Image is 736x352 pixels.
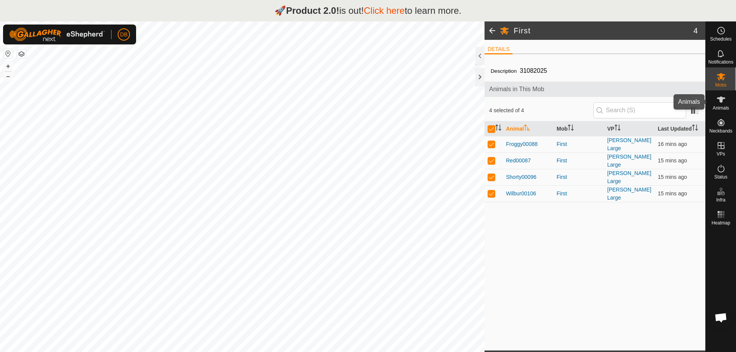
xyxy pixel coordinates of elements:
span: 4 [693,25,698,36]
div: First [557,190,601,198]
a: [PERSON_NAME] Large [607,154,651,168]
span: Animals in This Mob [489,85,701,94]
span: DB [120,31,127,39]
span: Infra [716,198,725,202]
h2: First [514,26,693,35]
span: Heatmap [711,221,730,225]
div: Open chat [710,306,733,329]
th: Animal [503,121,554,136]
a: [PERSON_NAME] Large [607,187,651,201]
button: Reset Map [3,49,13,58]
p-sorticon: Activate to sort [568,126,574,132]
span: Notifications [708,60,733,64]
span: Status [714,175,727,179]
span: Wilbur00106 [506,190,536,198]
span: 19 Sept 2025, 5:04 am [658,190,687,196]
input: Search (S) [593,102,686,118]
img: Gallagher Logo [9,28,105,41]
span: 4 selected of 4 [489,106,593,115]
button: – [3,72,13,81]
a: [PERSON_NAME] Large [607,137,651,151]
span: 19 Sept 2025, 5:04 am [658,141,687,147]
th: Mob [554,121,604,136]
span: Schedules [710,37,731,41]
button: Map Layers [17,49,26,59]
div: First [557,140,601,148]
span: 19 Sept 2025, 5:04 am [658,174,687,180]
button: + [3,62,13,71]
p-sorticon: Activate to sort [524,126,530,132]
a: [PERSON_NAME] Large [607,170,651,184]
span: Mobs [715,83,726,87]
strong: Product 2.0! [286,5,339,16]
a: Click here [364,5,405,16]
label: Description [491,68,517,74]
div: First [557,157,601,165]
span: Animals [713,106,729,110]
p-sorticon: Activate to sort [495,126,501,132]
span: 31082025 [517,64,550,77]
span: Shorty00096 [506,173,536,181]
p: 🚀 is out! to learn more. [274,4,462,18]
span: Neckbands [709,129,732,133]
div: First [557,173,601,181]
p-sorticon: Activate to sort [614,126,621,132]
span: Froggy00088 [506,140,538,148]
span: VPs [716,152,725,156]
p-sorticon: Activate to sort [692,126,698,132]
li: DETAILS [485,45,513,54]
span: 19 Sept 2025, 5:04 am [658,157,687,164]
th: VP [604,121,655,136]
th: Last Updated [655,121,705,136]
span: Red00087 [506,157,531,165]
